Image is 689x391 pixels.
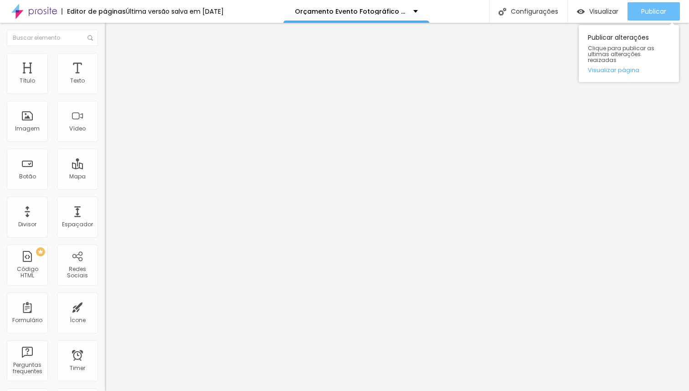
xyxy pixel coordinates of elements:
div: Timer [70,365,85,371]
iframe: Editor [105,23,689,391]
img: view-1.svg [577,8,585,16]
div: Publicar alterações [579,25,679,82]
div: Última versão salva em [DATE] [126,8,224,15]
div: Redes Sociais [59,266,95,279]
span: Clique para publicar as ultimas alterações reaizadas [588,45,670,63]
div: Editor de páginas [62,8,126,15]
div: Formulário [12,317,42,323]
span: Publicar [641,8,666,15]
img: Icone [499,8,506,16]
div: Perguntas frequentes [9,362,45,375]
img: Icone [87,35,93,41]
div: Texto [70,78,85,84]
button: Publicar [627,2,680,21]
button: Visualizar [568,2,627,21]
div: Mapa [69,173,86,180]
span: Visualizar [589,8,618,15]
div: Botão [19,173,36,180]
div: Código HTML [9,266,45,279]
p: Orçamento Evento Fotográfico {Casamento} [295,8,406,15]
a: Visualizar página [588,67,670,73]
div: Ícone [70,317,86,323]
div: Imagem [15,125,40,132]
div: Vídeo [69,125,86,132]
input: Buscar elemento [7,30,98,46]
div: Título [20,78,35,84]
div: Espaçador [62,221,93,228]
div: Divisor [18,221,36,228]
